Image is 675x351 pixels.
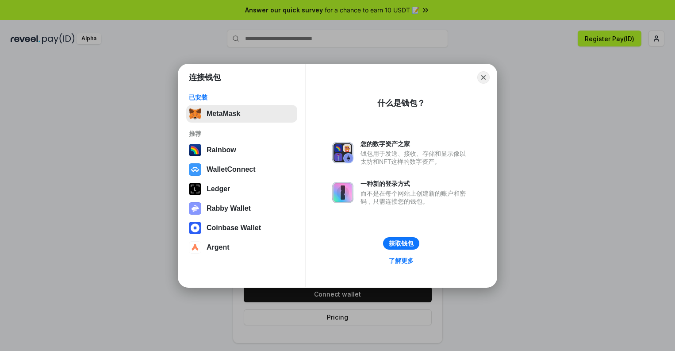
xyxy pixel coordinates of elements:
div: 了解更多 [389,257,414,265]
button: 获取钱包 [383,237,419,250]
button: Rabby Wallet [186,200,297,217]
img: svg+xml,%3Csvg%20width%3D%22120%22%20height%3D%22120%22%20viewBox%3D%220%200%20120%20120%22%20fil... [189,144,201,156]
img: svg+xml,%3Csvg%20xmlns%3D%22http%3A%2F%2Fwww.w3.org%2F2000%2Fsvg%22%20fill%3D%22none%22%20viewBox... [332,182,353,203]
img: svg+xml,%3Csvg%20width%3D%2228%22%20height%3D%2228%22%20viewBox%3D%220%200%2028%2028%22%20fill%3D... [189,241,201,254]
img: svg+xml,%3Csvg%20width%3D%2228%22%20height%3D%2228%22%20viewBox%3D%220%200%2028%2028%22%20fill%3D... [189,163,201,176]
button: Rainbow [186,141,297,159]
img: svg+xml,%3Csvg%20fill%3D%22none%22%20height%3D%2233%22%20viewBox%3D%220%200%2035%2033%22%20width%... [189,108,201,120]
img: svg+xml,%3Csvg%20width%3D%2228%22%20height%3D%2228%22%20viewBox%3D%220%200%2028%2028%22%20fill%3D... [189,222,201,234]
div: WalletConnect [207,166,256,174]
h1: 连接钱包 [189,72,221,83]
button: Argent [186,239,297,256]
div: Rabby Wallet [207,204,251,212]
button: WalletConnect [186,161,297,178]
img: svg+xml,%3Csvg%20xmlns%3D%22http%3A%2F%2Fwww.w3.org%2F2000%2Fsvg%22%20width%3D%2228%22%20height%3... [189,183,201,195]
button: Coinbase Wallet [186,219,297,237]
img: svg+xml,%3Csvg%20xmlns%3D%22http%3A%2F%2Fwww.w3.org%2F2000%2Fsvg%22%20fill%3D%22none%22%20viewBox... [332,142,353,163]
div: 推荐 [189,130,295,138]
button: MetaMask [186,105,297,123]
div: 一种新的登录方式 [361,180,470,188]
button: Ledger [186,180,297,198]
div: 钱包用于发送、接收、存储和显示像以太坊和NFT这样的数字资产。 [361,150,470,166]
div: Argent [207,243,230,251]
div: 获取钱包 [389,239,414,247]
div: 您的数字资产之家 [361,140,470,148]
div: 什么是钱包？ [377,98,425,108]
div: Rainbow [207,146,236,154]
img: svg+xml,%3Csvg%20xmlns%3D%22http%3A%2F%2Fwww.w3.org%2F2000%2Fsvg%22%20fill%3D%22none%22%20viewBox... [189,202,201,215]
div: 已安装 [189,93,295,101]
div: MetaMask [207,110,240,118]
div: Ledger [207,185,230,193]
a: 了解更多 [384,255,419,266]
div: Coinbase Wallet [207,224,261,232]
div: 而不是在每个网站上创建新的账户和密码，只需连接您的钱包。 [361,189,470,205]
button: Close [477,71,490,84]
